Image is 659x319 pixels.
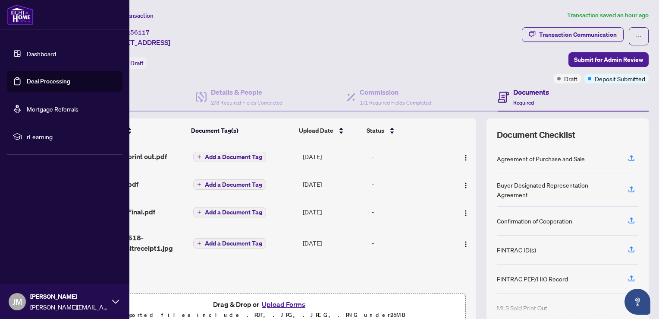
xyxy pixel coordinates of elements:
article: Transaction saved an hour ago [567,10,649,20]
div: Transaction Communication [539,28,617,41]
span: Required [513,99,534,106]
button: Add a Document Tag [193,207,266,218]
span: Add a Document Tag [205,182,262,188]
button: Open asap [624,289,650,315]
div: - [372,238,449,248]
th: (4) File Name [81,118,188,143]
td: [DATE] [299,143,368,170]
span: Add a Document Tag [205,154,262,160]
span: plus [197,210,201,214]
div: FINTRAC ID(s) [497,245,536,255]
div: Confirmation of Cooperation [497,216,572,226]
img: Logo [462,241,469,248]
span: Status [367,126,384,135]
span: [STREET_ADDRESS] [107,37,170,48]
span: plus [197,241,201,246]
div: - [372,179,449,189]
img: Logo [462,182,469,189]
span: 1/1 Required Fields Completed [360,99,431,106]
span: plus [197,155,201,159]
button: Logo [459,150,473,163]
span: plus [197,182,201,187]
button: Submit for Admin Review [568,52,649,67]
span: ellipsis [636,33,642,39]
button: Logo [459,177,473,191]
th: Upload Date [295,118,364,143]
span: 56117 [130,29,150,36]
span: Document Checklist [497,129,575,141]
span: Add a Document Tag [205,209,262,215]
span: Drag & Drop or [213,299,308,310]
span: JM [13,296,22,308]
h4: Details & People [211,87,282,97]
button: Upload Forms [259,299,308,310]
h4: Documents [513,87,549,97]
span: Upload Date [299,126,333,135]
span: [PERSON_NAME][EMAIL_ADDRESS][DOMAIN_NAME] [30,302,108,312]
img: Logo [462,154,469,161]
td: [DATE] [299,198,368,226]
button: Add a Document Tag [193,238,266,249]
span: Deposit Submitted [595,74,645,83]
div: FINTRAC PEP/HIO Record [497,274,568,284]
button: Add a Document Tag [193,152,266,162]
a: Dashboard [27,50,56,57]
button: Add a Document Tag [193,179,266,190]
span: [PERSON_NAME] [30,292,108,301]
div: - [372,207,449,217]
div: Buyer Designated Representation Agreement [497,180,618,199]
th: Status [363,118,446,143]
td: [DATE] [299,226,368,260]
span: Draft [564,74,577,83]
span: 2/3 Required Fields Completed [211,99,282,106]
img: logo [7,4,34,25]
span: Draft [130,59,144,67]
button: Logo [459,236,473,250]
span: Submit for Admin Review [574,53,643,67]
div: - [372,152,449,161]
div: Agreement of Purchase and Sale [497,154,585,163]
th: Document Tag(s) [188,118,295,143]
a: Deal Processing [27,77,70,85]
h4: Commission [360,87,431,97]
span: Add a Document Tag [205,240,262,246]
button: Add a Document Tag [193,179,266,190]
span: rLearning [27,132,116,141]
button: Logo [459,205,473,219]
span: View Transaction [107,12,154,19]
button: Add a Document Tag [193,207,266,217]
span: 1759691210518-968FreiDepositreceipt1.jpg [85,233,187,253]
a: Mortgage Referrals [27,105,78,113]
button: Add a Document Tag [193,238,266,249]
img: Logo [462,210,469,217]
div: MLS Sold Print Out [497,303,547,313]
button: Transaction Communication [522,27,624,42]
td: [DATE] [299,170,368,198]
